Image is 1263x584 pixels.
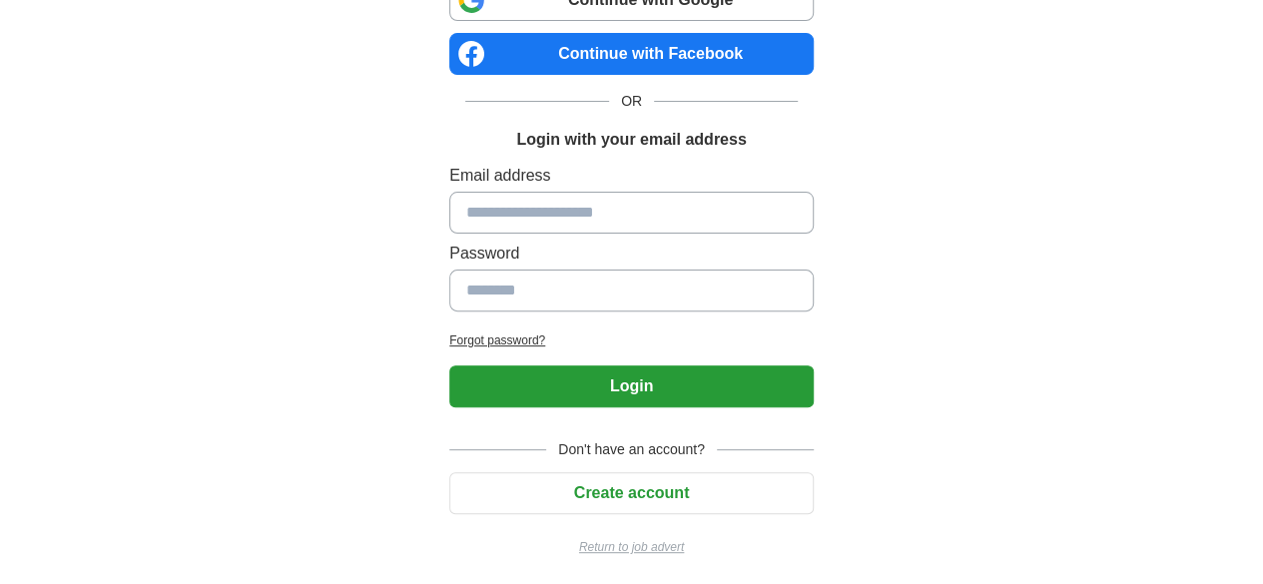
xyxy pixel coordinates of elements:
button: Login [449,365,814,407]
button: Create account [449,472,814,514]
h1: Login with your email address [516,128,746,152]
a: Create account [449,484,814,501]
a: Continue with Facebook [449,33,814,75]
span: OR [609,91,654,112]
a: Forgot password? [449,331,814,349]
span: Don't have an account? [546,439,717,460]
label: Password [449,242,814,266]
label: Email address [449,164,814,188]
a: Return to job advert [449,538,814,556]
